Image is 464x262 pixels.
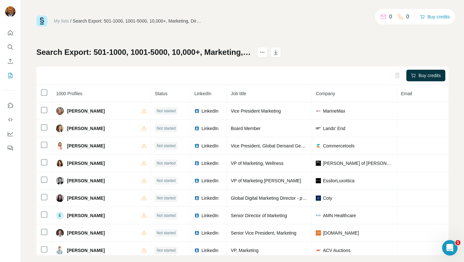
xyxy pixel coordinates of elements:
[70,18,72,24] li: /
[323,230,359,236] span: [DOMAIN_NAME]
[56,159,64,167] img: Avatar
[201,177,218,184] span: LinkedIn
[406,13,409,21] p: 0
[36,47,251,57] h1: Search Export: 501-1000, 1001-5000, 10,000+, Marketing, Director, Vice President, Entry Level Man...
[194,178,199,183] img: LinkedIn logo
[231,108,281,114] span: Vice President Marketing
[5,128,15,140] button: Dashboard
[316,178,321,183] img: company-logo
[54,18,69,24] a: My lists
[56,125,64,132] img: Avatar
[194,213,199,218] img: LinkedIn logo
[389,13,392,21] p: 0
[5,27,15,39] button: Quick start
[231,213,287,218] span: Senior Director of Marketing
[157,143,176,149] span: Not started
[67,195,105,201] span: [PERSON_NAME]
[455,240,460,245] span: 1
[316,248,321,253] img: company-logo
[5,114,15,126] button: Use Surfe API
[401,91,412,96] span: Email
[231,161,284,166] span: VP of Marketing, Wellness
[201,230,218,236] span: LinkedIn
[157,178,176,184] span: Not started
[36,15,47,26] img: Surfe Logo
[67,230,105,236] span: [PERSON_NAME]
[157,213,176,218] span: Not started
[155,91,168,96] span: Status
[231,196,321,201] span: Global Digital Marketing Director - philosophy
[323,212,356,219] span: AMN Healthcare
[323,195,332,201] span: Coty
[419,72,441,79] span: Buy credits
[67,108,105,114] span: [PERSON_NAME]
[5,55,15,67] button: Enrich CSV
[157,230,176,236] span: Not started
[194,161,199,166] img: LinkedIn logo
[56,247,64,254] img: Avatar
[231,230,296,236] span: Senior Vice President, Marketing
[323,108,345,114] span: MarineMax
[231,143,317,148] span: Vice President, Global Demand Generation
[5,142,15,154] button: Feedback
[5,6,15,17] img: Avatar
[67,177,105,184] span: [PERSON_NAME]
[316,215,321,216] img: company-logo
[442,240,458,256] iframe: Intercom live chat
[67,143,105,149] span: [PERSON_NAME]
[420,12,450,21] button: Buy credits
[194,91,211,96] span: LinkedIn
[316,230,321,236] img: company-logo
[5,70,15,81] button: My lists
[316,108,321,114] img: company-logo
[56,142,64,150] img: Avatar
[231,91,246,96] span: Job title
[316,161,321,166] img: company-logo
[67,160,105,166] span: [PERSON_NAME]
[323,177,354,184] span: EssilorLuxottica
[231,248,258,253] span: VP, Marketing
[194,230,199,236] img: LinkedIn logo
[406,70,445,81] button: Buy credits
[201,125,218,132] span: LinkedIn
[157,247,176,253] span: Not started
[194,126,199,131] img: LinkedIn logo
[316,196,321,201] img: company-logo
[201,195,218,201] span: LinkedIn
[323,125,345,132] span: Lands' End
[5,41,15,53] button: Search
[201,247,218,254] span: LinkedIn
[201,108,218,114] span: LinkedIn
[157,126,176,131] span: Not started
[323,143,354,149] span: Commercetools
[194,143,199,148] img: LinkedIn logo
[194,196,199,201] img: LinkedIn logo
[5,100,15,111] button: Use Surfe on LinkedIn
[231,126,261,131] span: Board Member
[56,229,64,237] img: Avatar
[201,212,218,219] span: LinkedIn
[316,127,321,129] img: company-logo
[56,107,64,115] img: Avatar
[316,91,335,96] span: Company
[56,91,82,96] span: 1000 Profiles
[194,108,199,114] img: LinkedIn logo
[201,160,218,166] span: LinkedIn
[316,143,321,148] img: company-logo
[201,143,218,149] span: LinkedIn
[194,248,199,253] img: LinkedIn logo
[323,160,393,166] span: [PERSON_NAME] of [PERSON_NAME]
[56,177,64,185] img: Avatar
[157,160,176,166] span: Not started
[73,18,202,24] div: Search Export: 501-1000, 1001-5000, 10,000+, Marketing, Director, Vice President, Entry Level Man...
[257,47,267,57] button: actions
[323,247,351,254] span: ACV Auctions
[56,212,64,219] div: E
[67,247,105,254] span: [PERSON_NAME]
[157,195,176,201] span: Not started
[157,108,176,114] span: Not started
[67,212,105,219] span: [PERSON_NAME]
[56,194,64,202] img: Avatar
[67,125,105,132] span: [PERSON_NAME]
[231,178,301,183] span: VP of Marketing [PERSON_NAME]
